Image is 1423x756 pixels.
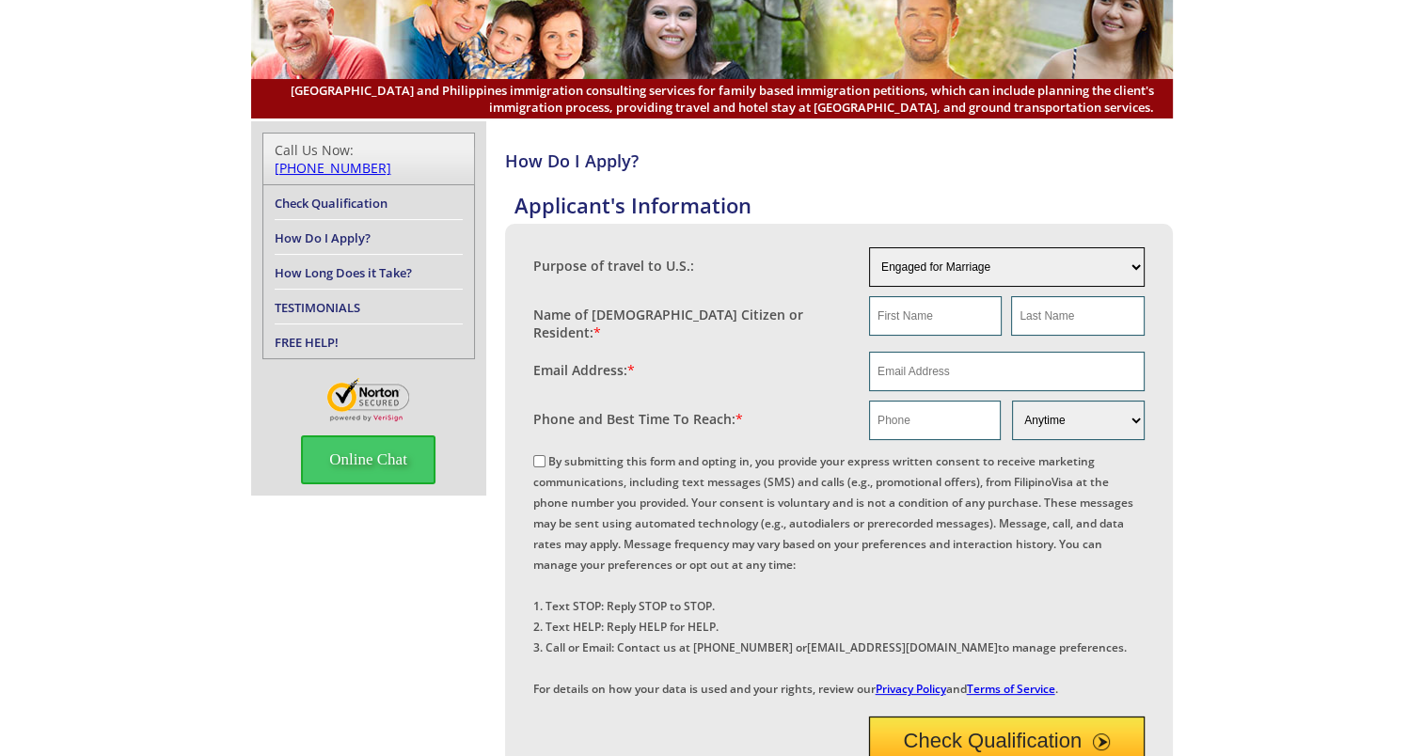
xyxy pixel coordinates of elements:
[869,401,1001,440] input: Phone
[967,681,1055,697] a: Terms of Service
[505,150,1173,172] h4: How Do I Apply?
[275,229,371,246] a: How Do I Apply?
[533,361,635,379] label: Email Address:
[533,306,851,341] label: Name of [DEMOGRAPHIC_DATA] Citizen or Resident:
[275,159,391,177] a: [PHONE_NUMBER]
[270,82,1154,116] span: [GEOGRAPHIC_DATA] and Philippines immigration consulting services for family based immigration pe...
[869,296,1002,336] input: First Name
[533,453,1133,697] label: By submitting this form and opting in, you provide your express written consent to receive market...
[533,455,545,467] input: By submitting this form and opting in, you provide your express written consent to receive market...
[514,191,1173,219] h4: Applicant's Information
[275,264,412,281] a: How Long Does it Take?
[275,299,360,316] a: TESTIMONIALS
[1011,296,1144,336] input: Last Name
[533,257,694,275] label: Purpose of travel to U.S.:
[275,141,463,177] div: Call Us Now:
[275,195,387,212] a: Check Qualification
[275,334,339,351] a: FREE HELP!
[301,435,435,484] span: Online Chat
[876,681,946,697] a: Privacy Policy
[533,410,743,428] label: Phone and Best Time To Reach:
[869,352,1145,391] input: Email Address
[1012,401,1144,440] select: Phone and Best Reach Time are required.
